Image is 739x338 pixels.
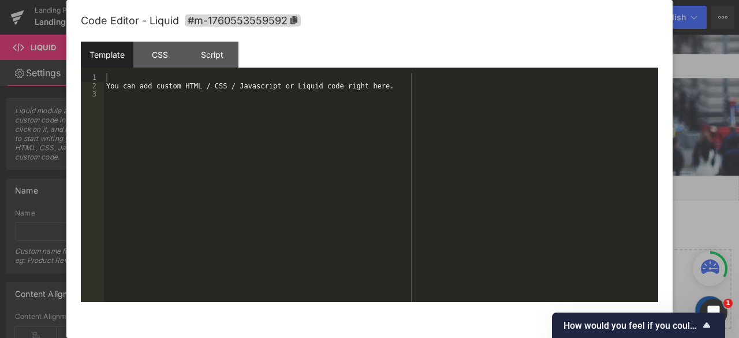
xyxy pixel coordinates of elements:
div: 3 [81,90,104,99]
a: Add Single Section [354,281,458,304]
a: Explore Blocks [241,281,345,304]
span: 1 [723,299,733,308]
div: Template [81,42,133,68]
span: Code Editor - Liquid [81,14,179,27]
div: 2 [81,82,104,91]
iframe: Intercom live chat [700,299,727,326]
div: 1 [81,73,104,82]
span: Click to copy [185,14,301,27]
span: How would you feel if you could no longer use GemPages? [563,320,700,331]
p: or Drag & Drop elements from left sidebar [28,314,671,322]
div: CSS [133,42,186,68]
button: Show survey - How would you feel if you could no longer use GemPages? [563,318,714,332]
div: Script [186,42,238,68]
